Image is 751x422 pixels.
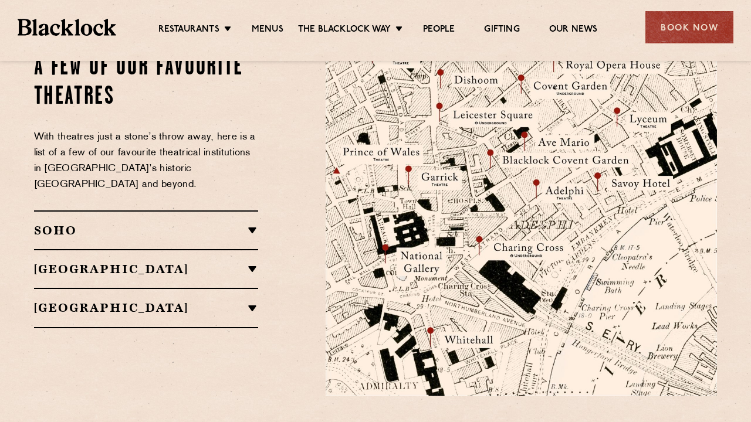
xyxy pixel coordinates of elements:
[34,132,256,189] span: With theatres just a stone’s throw away, here is a list of a few of our favourite theatrical inst...
[34,223,259,237] h2: SOHO
[298,24,391,37] a: The Blacklock Way
[158,24,219,37] a: Restaurants
[423,24,455,37] a: People
[252,24,283,37] a: Menus
[484,24,519,37] a: Gifting
[567,287,732,396] img: svg%3E
[18,19,116,35] img: BL_Textured_Logo-footer-cropped.svg
[34,262,259,276] h2: [GEOGRAPHIC_DATA]
[34,301,259,315] h2: [GEOGRAPHIC_DATA]
[34,53,259,112] h2: A Few of our Favourite Theatres
[549,24,598,37] a: Our News
[645,11,733,43] div: Book Now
